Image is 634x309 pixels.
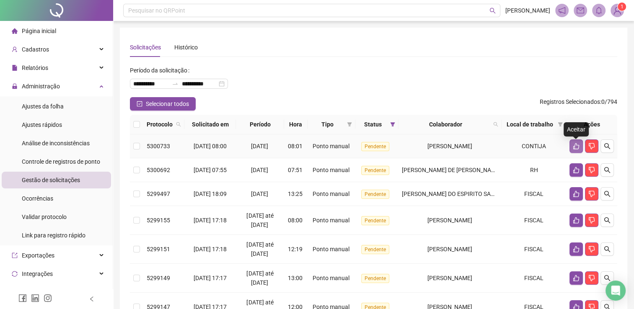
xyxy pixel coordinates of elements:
span: search [489,8,496,14]
sup: Atualize o seu contato no menu Meus Dados [618,3,626,11]
span: Cadastros [22,46,49,53]
span: Ponto manual [313,275,349,281]
td: FISCAL [502,264,566,293]
span: mail [577,7,584,14]
div: Ações [569,120,614,129]
span: lock [12,83,18,89]
span: Ponto manual [313,246,349,252]
span: [DATE] até [DATE] [246,241,273,257]
span: 5300733 [147,143,170,149]
span: Ponto manual [313,143,349,149]
div: Aceitar [564,122,589,136]
span: 5299151 [147,246,170,252]
span: Selecionar todos [146,99,189,108]
span: Ajustes da folha [22,103,64,110]
span: Controle de registros de ponto [22,158,100,165]
span: check-square [137,101,142,107]
td: RH [502,158,566,182]
span: Análise de inconsistências [22,140,90,147]
span: filter [345,118,354,131]
span: [DATE] [251,143,268,149]
span: left [89,296,95,302]
span: [DATE] até [DATE] [246,212,273,228]
span: [DATE] 07:55 [194,167,227,173]
span: dislike [588,217,595,224]
span: like [573,167,580,173]
div: Open Intercom Messenger [606,281,626,301]
td: FISCAL [502,206,566,235]
span: search [174,118,183,131]
span: filter [390,122,395,127]
span: Administração [22,83,60,90]
span: filter [388,118,397,131]
span: [PERSON_NAME] [427,217,472,224]
th: Período [236,115,284,134]
span: dislike [588,275,595,281]
span: dislike [588,143,595,149]
span: search [492,118,500,131]
th: Hora [284,115,308,134]
span: [DATE] 17:17 [194,275,227,281]
th: Solicitado em [184,115,236,134]
td: CONTIJA [502,134,566,158]
span: Pendente [361,166,389,175]
span: filter [558,122,563,127]
span: [PERSON_NAME] [505,6,550,15]
span: dislike [588,191,595,197]
span: Exportações [22,252,54,259]
button: Selecionar todos [130,97,196,111]
span: [DATE] 17:18 [194,246,227,252]
span: like [573,217,580,224]
span: filter [347,122,352,127]
span: linkedin [31,294,39,302]
span: 5299149 [147,275,170,281]
span: Integrações [22,270,53,277]
span: search [604,217,611,224]
span: Relatórios [22,64,48,71]
img: 92797 [611,4,624,17]
span: 12:19 [288,246,303,252]
span: notification [558,7,566,14]
span: Gestão de solicitações [22,177,80,183]
span: filter [556,118,564,131]
span: Página inicial [22,28,56,34]
span: 13:00 [288,275,303,281]
span: Status [359,120,386,129]
span: [DATE] 17:18 [194,217,227,224]
span: instagram [44,294,52,302]
span: search [493,122,498,127]
label: Período da solicitação [130,64,193,77]
span: Validar protocolo [22,214,67,220]
span: Local de trabalho [505,120,554,129]
span: [DATE] [251,167,268,173]
span: Ajustes rápidos [22,121,62,128]
span: 08:00 [288,217,303,224]
span: Colaborador [402,120,490,129]
span: Protocolo [147,120,173,129]
span: [DATE] [251,191,268,197]
span: like [573,191,580,197]
span: Pendente [361,245,389,254]
span: search [176,122,181,127]
span: [PERSON_NAME] [427,275,472,281]
span: [PERSON_NAME] DO ESPIRITO SANTO [402,191,502,197]
span: search [604,275,611,281]
span: 5300692 [147,167,170,173]
span: 5299155 [147,217,170,224]
span: Registros Selecionados [540,98,600,105]
span: 07:51 [288,167,303,173]
span: [PERSON_NAME] [427,246,472,252]
span: [PERSON_NAME] DE [PERSON_NAME] CONCEICAO [402,167,535,173]
span: [DATE] 08:00 [194,143,227,149]
span: facebook [18,294,27,302]
span: bell [595,7,603,14]
span: Ponto manual [313,167,349,173]
span: 5299497 [147,191,170,197]
span: search [604,143,611,149]
span: sync [12,271,18,277]
td: FISCAL [502,235,566,264]
td: FISCAL [502,182,566,206]
div: Solicitações [130,43,161,52]
span: dislike [588,246,595,252]
span: search [604,191,611,197]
